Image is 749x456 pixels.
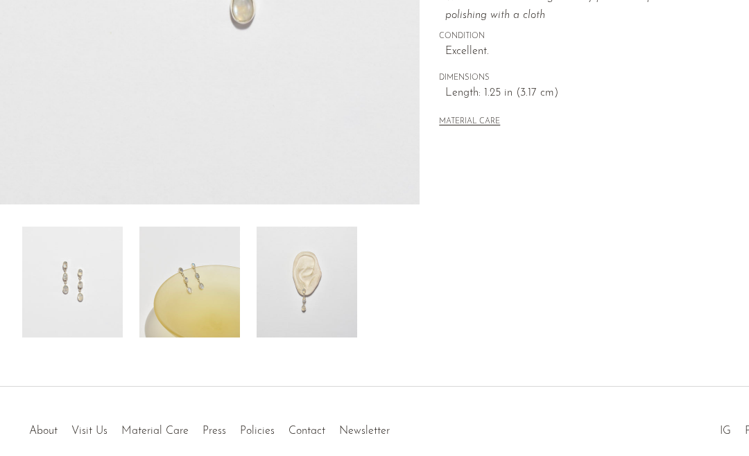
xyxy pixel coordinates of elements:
[203,426,226,437] a: Press
[445,85,727,103] span: Length: 1.25 in (3.17 cm)
[439,72,727,85] span: DIMENSIONS
[445,43,727,61] span: Excellent.
[439,117,500,128] button: MATERIAL CARE
[720,426,731,437] a: IG
[257,227,357,337] img: Moonstone Drop Earrings
[439,30,727,43] span: CONDITION
[71,426,107,437] a: Visit Us
[22,414,397,441] ul: Quick links
[121,426,189,437] a: Material Care
[139,227,240,337] img: Moonstone Drop Earrings
[29,426,58,437] a: About
[22,227,123,337] img: Moonstone Drop Earrings
[240,426,275,437] a: Policies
